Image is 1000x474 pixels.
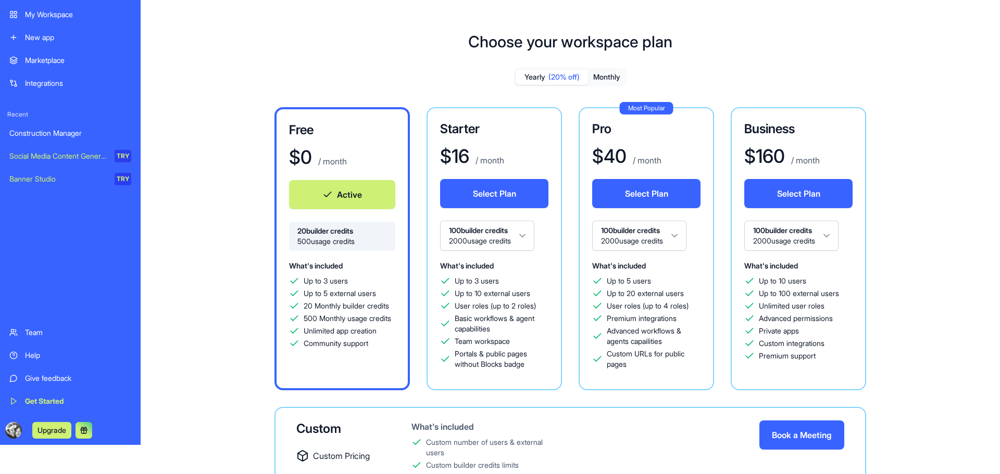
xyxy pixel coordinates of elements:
a: Upgrade [32,425,71,435]
span: Up to 20 external users [607,288,684,299]
div: TRY [115,150,131,162]
span: Unlimited app creation [304,326,377,336]
a: Get Started [3,391,137,412]
span: Unlimited user roles [759,301,824,311]
span: Up to 3 users [304,276,348,286]
span: Up to 10 users [759,276,806,286]
button: Upgrade [32,422,71,439]
h1: $ 0 [289,147,312,168]
span: 500 Monthly usage credits [304,313,391,324]
a: Give feedback [3,368,137,389]
div: Social Media Content Generator [9,151,107,161]
span: What's included [289,261,343,270]
button: Select Plan [440,179,548,208]
span: Custom integrations [759,338,824,349]
span: Portals & public pages without Blocks badge [455,349,548,369]
a: New app [3,27,137,48]
span: Advanced permissions [759,313,833,324]
div: Custom [296,420,378,437]
button: Book a Meeting [759,420,844,450]
div: Custom builder credits limits [426,460,519,470]
a: Banner StudioTRY [3,169,137,189]
span: Advanced workflows & agents capailities [607,326,701,347]
button: Yearly [516,70,589,85]
p: / month [631,154,661,166]
div: Construction Manager [9,128,131,138]
a: Social Media Content GeneratorTRY [3,146,137,166]
div: What's included [411,420,557,433]
span: (20% off) [548,72,580,82]
button: Monthly [589,70,625,85]
span: Private apps [759,326,799,336]
span: Custom Pricing [313,450,370,462]
div: New app [25,32,131,43]
span: What's included [440,261,494,270]
span: 20 builder credits [297,226,387,236]
h1: Choose your workspace plan [468,32,672,51]
span: Up to 3 users [455,276,499,286]
div: Give feedback [25,373,131,383]
div: Integrations [25,78,131,88]
span: Basic workflows & agent capabilities [455,313,548,334]
h1: $ 40 [592,146,627,166]
a: Team [3,322,137,343]
h3: Free [289,122,395,138]
p: / month [789,154,820,166]
div: Custom number of users & external users [426,437,557,458]
span: Custom URLs for public pages [607,349,701,369]
button: Select Plan [592,179,701,208]
div: My Workspace [25,9,131,20]
a: Marketplace [3,50,137,71]
span: User roles (up to 4 roles) [607,301,689,311]
h1: $ 16 [440,146,469,166]
span: User roles (up to 2 roles) [455,301,536,311]
div: Marketplace [25,55,131,66]
p: / month [473,154,504,166]
span: Up to 5 users [607,276,651,286]
span: Up to 5 external users [304,288,376,299]
span: 20 Monthly builder credits [304,301,389,311]
a: Help [3,345,137,366]
div: Team [25,327,131,338]
span: Recent [3,110,137,119]
a: Construction Manager [3,123,137,144]
span: Team workspace [455,336,510,347]
h3: Starter [440,121,548,137]
span: 500 usage credits [297,236,387,247]
a: Integrations [3,73,137,94]
img: ACg8ocJ6SvoMO2FHrREclta_sPmxNb2iTfi3XyzmaDnfXoXRDTSmXWL4=s96-c [5,422,22,439]
span: Up to 100 external users [759,288,839,299]
span: What's included [592,261,646,270]
div: Most Popular [620,102,673,114]
h3: Business [744,121,853,137]
h1: $ 160 [744,146,785,166]
button: Active [289,180,395,209]
span: Up to 10 external users [455,288,530,299]
p: / month [316,155,347,168]
span: Community support [304,338,368,349]
button: Select Plan [744,179,853,208]
span: Premium support [759,351,816,361]
div: Banner Studio [9,174,107,184]
div: TRY [115,173,131,185]
span: What's included [744,261,798,270]
div: Help [25,350,131,361]
div: Get Started [25,396,131,406]
span: Premium integrations [607,313,677,324]
a: My Workspace [3,4,137,25]
h3: Pro [592,121,701,137]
